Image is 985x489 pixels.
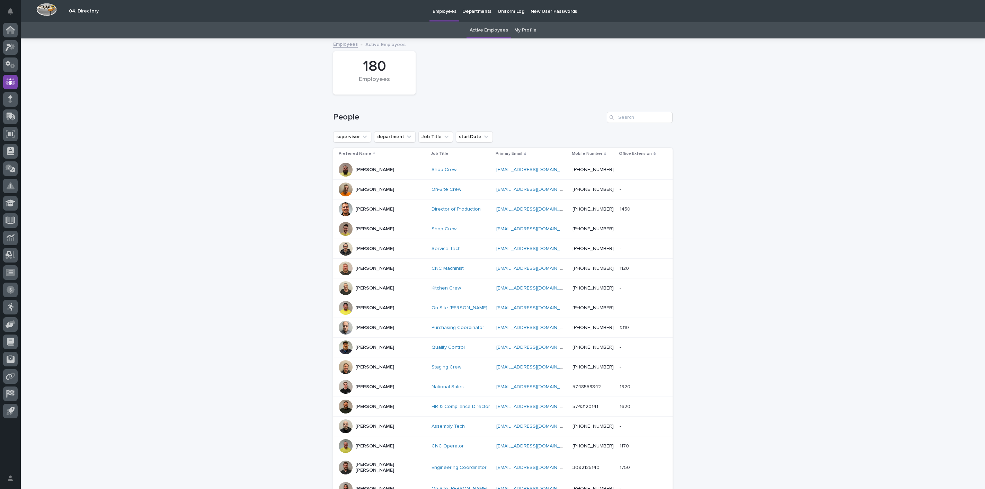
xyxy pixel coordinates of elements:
tr: [PERSON_NAME]Shop Crew [EMAIL_ADDRESS][DOMAIN_NAME] [PHONE_NUMBER]-- [333,160,673,180]
a: My Profile [514,22,536,38]
p: [PERSON_NAME] [355,404,394,410]
tr: [PERSON_NAME]On-Site [PERSON_NAME] [EMAIL_ADDRESS][DOMAIN_NAME] [PHONE_NUMBER]-- [333,298,673,318]
a: Active Employees [470,22,508,38]
a: Director of Production [432,206,481,212]
a: [PHONE_NUMBER] [573,286,614,291]
a: Kitchen Crew [432,285,461,291]
p: [PERSON_NAME] [355,305,394,311]
a: Service Tech [432,246,461,252]
a: [PHONE_NUMBER] [573,266,614,271]
p: [PERSON_NAME] [355,187,394,193]
a: [PHONE_NUMBER] [573,365,614,370]
button: supervisor [333,131,371,142]
img: Workspace Logo [36,3,57,16]
p: [PERSON_NAME] [355,345,394,350]
a: 5748558342 [573,384,601,389]
tr: [PERSON_NAME]Kitchen Crew [EMAIL_ADDRESS][DOMAIN_NAME] [PHONE_NUMBER]-- [333,278,673,298]
a: Quality Control [432,345,465,350]
div: 180 [345,58,404,75]
a: [EMAIL_ADDRESS][DOMAIN_NAME] [496,404,575,409]
a: [EMAIL_ADDRESS][DOMAIN_NAME] [496,167,575,172]
p: [PERSON_NAME] [355,443,394,449]
a: [PHONE_NUMBER] [573,226,614,231]
p: 1450 [620,205,632,212]
tr: [PERSON_NAME]Shop Crew [EMAIL_ADDRESS][DOMAIN_NAME] [PHONE_NUMBER]-- [333,219,673,239]
a: [PHONE_NUMBER] [573,187,614,192]
a: Purchasing Coordinator [432,325,484,331]
a: On-Site Crew [432,187,461,193]
p: - [620,343,622,350]
p: - [620,304,622,311]
p: - [620,185,622,193]
a: [EMAIL_ADDRESS][DOMAIN_NAME] [496,207,575,212]
a: 5743120141 [573,404,598,409]
p: Primary Email [496,150,522,158]
a: [EMAIL_ADDRESS][DOMAIN_NAME] [496,325,575,330]
p: [PERSON_NAME] [355,384,394,390]
a: [PHONE_NUMBER] [573,167,614,172]
p: 1170 [620,442,630,449]
tr: [PERSON_NAME]Service Tech [EMAIL_ADDRESS][DOMAIN_NAME] [PHONE_NUMBER]-- [333,239,673,259]
tr: [PERSON_NAME]Assembly Tech [EMAIL_ADDRESS][DOMAIN_NAME] [PHONE_NUMBER]-- [333,417,673,436]
p: [PERSON_NAME] [355,167,394,173]
p: Preferred Name [339,150,371,158]
tr: [PERSON_NAME]Purchasing Coordinator [EMAIL_ADDRESS][DOMAIN_NAME] [PHONE_NUMBER]13101310 [333,318,673,338]
p: [PERSON_NAME] [355,285,394,291]
button: department [374,131,416,142]
p: - [620,244,622,252]
h1: People [333,112,604,122]
a: [PHONE_NUMBER] [573,444,614,448]
a: [EMAIL_ADDRESS][DOMAIN_NAME] [496,444,575,448]
a: CNC Operator [432,443,464,449]
p: - [620,363,622,370]
p: - [620,422,622,429]
a: [EMAIL_ADDRESS][DOMAIN_NAME] [496,266,575,271]
a: [PHONE_NUMBER] [573,207,614,212]
a: Employees [333,40,358,48]
a: [EMAIL_ADDRESS][DOMAIN_NAME] [496,424,575,429]
a: [EMAIL_ADDRESS][DOMAIN_NAME] [496,465,575,470]
tr: [PERSON_NAME]On-Site Crew [EMAIL_ADDRESS][DOMAIN_NAME] [PHONE_NUMBER]-- [333,180,673,199]
p: Active Employees [365,40,406,48]
a: [EMAIL_ADDRESS][DOMAIN_NAME] [496,384,575,389]
p: [PERSON_NAME] [355,266,394,272]
tr: [PERSON_NAME] [PERSON_NAME]Engineering Coordinator [EMAIL_ADDRESS][DOMAIN_NAME] 309212514017501750 [333,456,673,479]
tr: [PERSON_NAME]CNC Operator [EMAIL_ADDRESS][DOMAIN_NAME] [PHONE_NUMBER]11701170 [333,436,673,456]
a: [PHONE_NUMBER] [573,246,614,251]
p: [PERSON_NAME] [355,206,394,212]
p: [PERSON_NAME] [355,325,394,331]
a: Staging Crew [432,364,461,370]
p: [PERSON_NAME] [355,226,394,232]
p: Office Extension [619,150,652,158]
a: HR & Compliance Director [432,404,490,410]
a: [EMAIL_ADDRESS][DOMAIN_NAME] [496,365,575,370]
a: CNC Machinist [432,266,464,272]
a: [EMAIL_ADDRESS][DOMAIN_NAME] [496,286,575,291]
p: 1310 [620,323,630,331]
a: On-Site [PERSON_NAME] [432,305,487,311]
tr: [PERSON_NAME]Quality Control [EMAIL_ADDRESS][DOMAIN_NAME] [PHONE_NUMBER]-- [333,338,673,357]
a: [EMAIL_ADDRESS][DOMAIN_NAME] [496,246,575,251]
a: National Sales [432,384,464,390]
p: [PERSON_NAME] [355,364,394,370]
p: 1120 [620,264,630,272]
p: - [620,225,622,232]
tr: [PERSON_NAME]Staging Crew [EMAIL_ADDRESS][DOMAIN_NAME] [PHONE_NUMBER]-- [333,357,673,377]
p: Job Title [431,150,449,158]
a: Engineering Coordinator [432,465,487,471]
p: - [620,166,622,173]
a: [EMAIL_ADDRESS][DOMAIN_NAME] [496,187,575,192]
div: Search [607,112,673,123]
div: Notifications [9,8,18,19]
a: [PHONE_NUMBER] [573,424,614,429]
a: 3092125140 [573,465,600,470]
a: Shop Crew [432,167,456,173]
p: Mobile Number [572,150,602,158]
a: [PHONE_NUMBER] [573,305,614,310]
tr: [PERSON_NAME]CNC Machinist [EMAIL_ADDRESS][DOMAIN_NAME] [PHONE_NUMBER]11201120 [333,259,673,278]
button: Job Title [418,131,453,142]
tr: [PERSON_NAME]Director of Production [EMAIL_ADDRESS][DOMAIN_NAME] [PHONE_NUMBER]14501450 [333,199,673,219]
a: Assembly Tech [432,424,465,429]
p: 1920 [620,383,632,390]
button: startDate [456,131,493,142]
